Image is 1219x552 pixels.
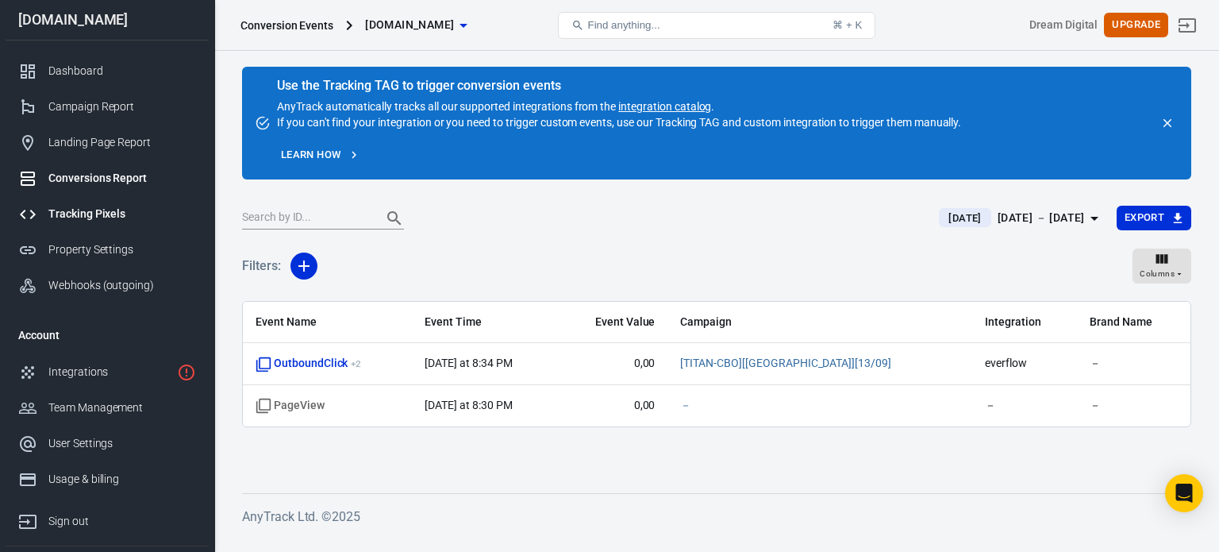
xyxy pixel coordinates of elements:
div: Open Intercom Messenger [1165,474,1203,512]
a: Learn how [277,143,363,168]
a: Tracking Pixels [6,196,209,232]
a: Campaign Report [6,89,209,125]
a: Sign out [1168,6,1206,44]
div: Usage & billing [48,471,196,488]
div: scrollable content [243,302,1190,427]
a: Dashboard [6,53,209,89]
button: [DATE][DATE] － [DATE] [926,205,1116,231]
span: Find anything... [587,19,659,31]
a: Landing Page Report [6,125,209,160]
button: Columns [1132,249,1191,284]
span: 0,00 [571,356,656,372]
span: OutboundClick [256,356,361,372]
a: User Settings [6,426,209,461]
span: 0,00 [571,398,656,414]
span: Event Name [256,315,399,330]
span: everflow [985,356,1064,372]
div: ⌘ + K [833,19,862,31]
span: [TITAN-CBO][US][13/09] [680,356,891,372]
a: Team Management [6,390,209,426]
div: User Settings [48,435,196,452]
a: Conversions Report [6,160,209,196]
button: [DOMAIN_NAME] [359,10,473,40]
li: Account [6,316,209,354]
button: close [1156,112,1179,134]
div: Team Management [48,400,196,416]
div: Use the Tracking TAG to trigger conversion events [277,78,961,94]
div: Conversions Report [48,170,196,187]
span: － [1090,398,1178,414]
time: 2025-09-14T20:34:09-03:00 [425,357,512,369]
a: Integrations [6,354,209,390]
div: Dashboard [48,63,196,79]
svg: 1 networks not verified yet [177,363,196,382]
input: Search by ID... [242,208,369,229]
span: Brand Name [1090,315,1178,330]
div: [DOMAIN_NAME] [6,13,209,27]
span: Integration [985,315,1064,330]
span: Standard event name [256,398,325,414]
span: － [1090,356,1178,372]
div: Account id: 3Y0cixK8 [1029,17,1098,33]
a: Usage & billing [6,461,209,497]
div: Webhooks (outgoing) [48,277,196,294]
span: Event Value [571,315,656,330]
h6: AnyTrack Ltd. © 2025 [242,507,1191,527]
button: Upgrade [1104,13,1168,37]
span: Event Time [425,315,545,330]
div: AnyTrack automatically tracks all our supported integrations from the . If you can't find your in... [277,79,961,130]
div: Conversion Events [240,17,333,33]
div: [DATE] － [DATE] [998,208,1085,228]
a: Webhooks (outgoing) [6,268,209,303]
a: － [680,399,691,411]
h5: Filters: [242,241,281,291]
a: [TITAN-CBO][[GEOGRAPHIC_DATA]][13/09] [680,357,891,369]
a: Property Settings [6,232,209,268]
a: Sign out [6,497,209,539]
sup: + 2 [351,358,361,369]
button: Export [1117,206,1191,230]
div: Sign out [48,513,196,530]
div: Campaign Report [48,98,196,115]
div: Landing Page Report [48,134,196,151]
a: integration catalog [618,100,711,113]
div: Tracking Pixels [48,206,196,222]
span: Campaign [680,315,902,330]
span: － [680,398,691,414]
span: － [985,398,1064,414]
div: Property Settings [48,241,196,258]
span: Columns [1140,267,1175,281]
div: Integrations [48,364,171,380]
span: [DATE] [942,210,987,226]
button: Search [375,199,413,237]
button: Find anything...⌘ + K [558,12,875,39]
time: 2025-09-14T20:30:44-03:00 [425,399,512,411]
span: bdcnews.site [365,15,454,35]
